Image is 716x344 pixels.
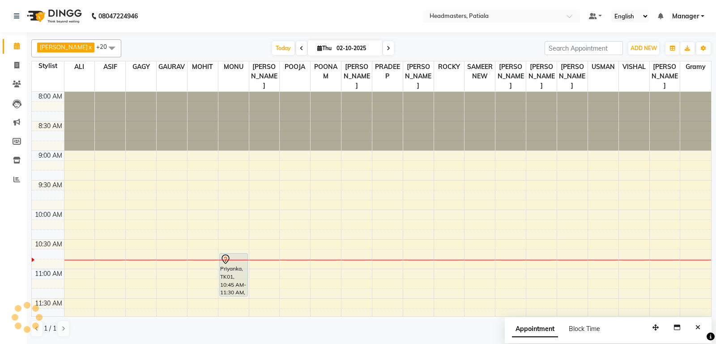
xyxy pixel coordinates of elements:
[628,42,659,55] button: ADD NEW
[334,42,379,55] input: 2025-10-02
[249,61,280,91] span: [PERSON_NAME]
[526,61,557,91] span: [PERSON_NAME]
[311,61,341,82] span: POONAM
[650,61,680,91] span: [PERSON_NAME]
[157,61,187,73] span: GAURAV
[126,61,156,73] span: GAGY
[96,43,114,50] span: +20
[37,92,64,101] div: 8:00 AM
[545,41,623,55] input: Search Appointment
[569,325,600,333] span: Block Time
[619,61,649,73] span: VISHAL
[557,61,588,91] span: [PERSON_NAME]
[280,61,310,73] span: POOJA
[33,240,64,249] div: 10:30 AM
[37,121,64,131] div: 8:30 AM
[33,210,64,219] div: 10:00 AM
[64,61,95,73] span: ALI
[32,61,64,71] div: Stylist
[98,4,138,29] b: 08047224946
[680,61,711,73] span: Gramy
[88,43,92,51] a: x
[37,151,64,160] div: 9:00 AM
[37,181,64,190] div: 9:30 AM
[372,61,403,82] span: PRADEEP
[588,61,618,73] span: USMAN
[434,61,465,73] span: ROCKY
[512,321,558,337] span: Appointment
[33,299,64,308] div: 11:30 AM
[495,61,526,91] span: [PERSON_NAME]
[465,61,495,82] span: SAMEER NEW
[33,269,64,279] div: 11:00 AM
[95,61,125,73] span: ASIF
[188,61,218,73] span: MOHIT
[631,45,657,52] span: ADD NEW
[403,61,434,91] span: [PERSON_NAME]
[672,12,699,21] span: Manager
[40,43,88,51] span: [PERSON_NAME]
[44,324,56,333] span: 1 / 1
[272,41,294,55] span: Today
[315,45,334,52] span: Thu
[691,321,704,335] button: Close
[218,61,249,73] span: MONU
[220,254,247,296] div: Priyanka, TK01, 10:45 AM-11:30 AM, BD - Blow dry
[341,61,372,91] span: [PERSON_NAME]
[23,4,84,29] img: logo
